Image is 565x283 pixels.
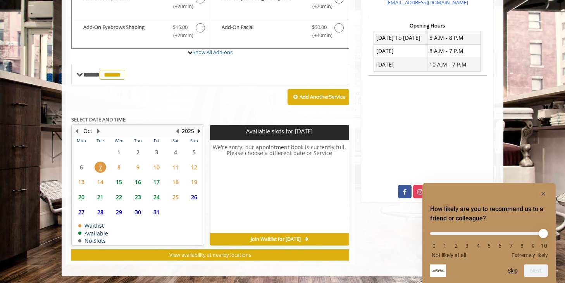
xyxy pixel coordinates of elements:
[132,191,144,203] span: 23
[91,137,109,145] th: Tue
[170,176,181,188] span: 18
[169,2,192,10] span: (+20min )
[72,205,91,220] td: Select day27
[182,127,194,135] button: 2025
[169,251,251,258] span: View availability at nearby locations
[76,23,206,41] label: Add-On Eyebrows Shaping
[512,252,548,258] span: Extremely likely
[71,116,126,123] b: SELECT DATE AND TIME
[213,128,346,135] p: Available slots for [DATE]
[128,174,147,189] td: Select day16
[312,23,327,31] span: $50.00
[95,206,106,218] span: 28
[166,137,184,145] th: Sat
[185,160,204,175] td: Select day12
[147,205,166,220] td: Select day31
[147,189,166,205] td: Select day24
[110,137,128,145] th: Wed
[113,162,125,173] span: 8
[427,44,481,58] td: 8 A.M - 7 P.M
[132,176,144,188] span: 16
[427,58,481,71] td: 10 A.M - 7 P.M
[188,176,200,188] span: 19
[110,205,128,220] td: Select day29
[72,174,91,189] td: Select day13
[147,160,166,175] td: Select day10
[210,144,348,230] h6: We're sorry, our appointment book is currently full. Please choose a different date or Service
[128,189,147,205] td: Select day23
[151,162,162,173] span: 10
[91,205,109,220] td: Select day28
[222,23,304,39] b: Add-On Facial
[166,174,184,189] td: Select day18
[110,160,128,175] td: Select day8
[147,137,166,145] th: Fri
[151,176,162,188] span: 17
[374,31,427,44] td: [DATE] To [DATE]
[71,249,349,261] button: View availability at nearby locations
[91,174,109,189] td: Select day14
[485,243,493,249] li: 5
[441,243,449,249] li: 1
[128,137,147,145] th: Thu
[95,162,106,173] span: 7
[113,176,125,188] span: 15
[147,174,166,189] td: Select day17
[308,2,331,10] span: (+20min )
[452,243,460,249] li: 2
[474,243,482,249] li: 4
[251,236,301,242] span: Join Waitlist for [DATE]
[110,189,128,205] td: Select day22
[374,58,427,71] td: [DATE]
[132,162,144,173] span: 9
[78,230,108,236] td: Available
[524,264,548,277] button: Next question
[113,191,125,203] span: 22
[430,205,548,223] h2: How likely are you to recommend us to a friend or colleague? Select an option from 0 to 10, with ...
[540,243,548,249] li: 10
[193,49,233,56] a: Show All Add-ons
[196,127,202,135] button: Next Year
[74,127,80,135] button: Previous Month
[300,93,345,100] b: Add Another Service
[76,176,87,188] span: 13
[170,191,181,203] span: 25
[169,31,192,39] span: (+20min )
[463,243,471,249] li: 3
[507,243,515,249] li: 7
[166,160,184,175] td: Select day11
[214,23,345,41] label: Add-On Facial
[518,243,526,249] li: 8
[185,189,204,205] td: Select day26
[529,243,537,249] li: 9
[78,238,108,244] td: No Slots
[427,31,481,44] td: 8 A.M - 8 P.M
[430,243,438,249] li: 0
[430,189,548,277] div: How likely are you to recommend us to a friend or colleague? Select an option from 0 to 10, with ...
[132,206,144,218] span: 30
[539,189,548,198] button: Hide survey
[432,252,466,258] span: Not likely at all
[91,160,109,175] td: Select day7
[128,205,147,220] td: Select day30
[151,206,162,218] span: 31
[83,23,165,39] b: Add-On Eyebrows Shaping
[166,189,184,205] td: Select day25
[188,191,200,203] span: 26
[95,127,102,135] button: Next Month
[83,127,92,135] button: Oct
[151,191,162,203] span: 24
[72,137,91,145] th: Mon
[76,191,87,203] span: 20
[110,174,128,189] td: Select day15
[91,189,109,205] td: Select day21
[72,189,91,205] td: Select day20
[174,127,180,135] button: Previous Year
[308,31,331,39] span: (+40min )
[76,206,87,218] span: 27
[508,268,518,274] button: Skip
[496,243,504,249] li: 6
[185,137,204,145] th: Sun
[188,162,200,173] span: 12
